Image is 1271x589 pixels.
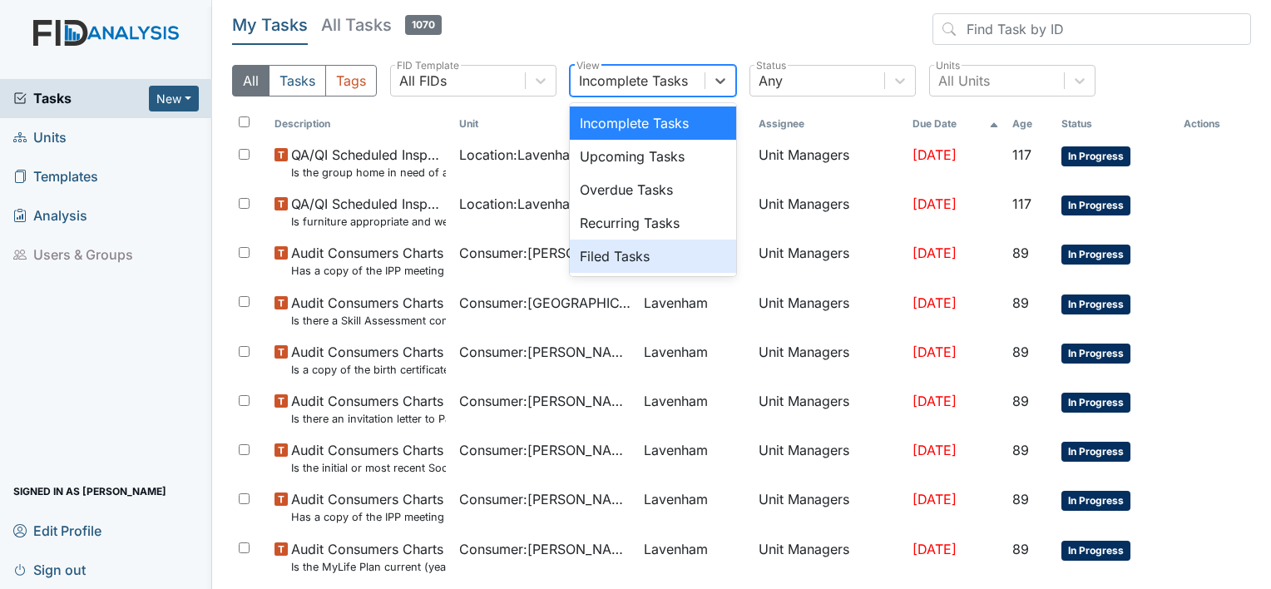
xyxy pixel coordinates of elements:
[13,557,86,582] span: Sign out
[1012,294,1029,311] span: 89
[938,71,990,91] div: All Units
[752,433,906,483] td: Unit Managers
[644,489,708,509] span: Lavenham
[291,411,446,427] small: Is there an invitation letter to Parent/Guardian for current years team meetings in T-Logs (Therap)?
[291,214,446,230] small: Is furniture appropriate and well-maintained (broken, missing pieces, sufficient number for seati...
[570,106,736,140] div: Incomplete Tasks
[932,13,1251,45] input: Find Task by ID
[291,559,446,575] small: Is the MyLife Plan current (yearly)?
[752,483,906,532] td: Unit Managers
[291,194,446,230] span: QA/QI Scheduled Inspection Is furniture appropriate and well-maintained (broken, missing pieces, ...
[1012,344,1029,360] span: 89
[13,164,98,190] span: Templates
[1061,294,1130,314] span: In Progress
[644,539,708,559] span: Lavenham
[13,203,87,229] span: Analysis
[291,440,446,476] span: Audit Consumers Charts Is the initial or most recent Social Evaluation in the chart?
[321,13,442,37] h5: All Tasks
[912,541,957,557] span: [DATE]
[291,243,446,279] span: Audit Consumers Charts Has a copy of the IPP meeting been sent to the Parent/Guardian within 30 d...
[1012,442,1029,458] span: 89
[1177,110,1251,138] th: Actions
[912,245,957,261] span: [DATE]
[1061,245,1130,265] span: In Progress
[912,344,957,360] span: [DATE]
[1061,146,1130,166] span: In Progress
[459,489,631,509] span: Consumer : [PERSON_NAME]
[912,294,957,311] span: [DATE]
[570,240,736,273] div: Filed Tasks
[1061,196,1130,215] span: In Progress
[291,489,446,525] span: Audit Consumers Charts Has a copy of the IPP meeting been sent to the Parent/Guardian within 30 d...
[291,263,446,279] small: Has a copy of the IPP meeting been sent to the Parent/Guardian [DATE] of the meeting?
[579,71,688,91] div: Incomplete Tasks
[644,342,708,362] span: Lavenham
[269,65,326,97] button: Tasks
[1012,245,1029,261] span: 89
[268,110,453,138] th: Toggle SortBy
[1012,196,1031,212] span: 117
[1061,442,1130,462] span: In Progress
[459,440,631,460] span: Consumer : [PERSON_NAME]
[459,243,631,263] span: Consumer : [PERSON_NAME]
[752,335,906,384] td: Unit Managers
[752,187,906,236] td: Unit Managers
[644,391,708,411] span: Lavenham
[1061,344,1130,364] span: In Progress
[459,194,581,214] span: Location : Lavenham
[291,313,446,329] small: Is there a Skill Assessment completed and updated yearly (no more than one year old)
[232,65,377,97] div: Type filter
[291,460,446,476] small: Is the initial or most recent Social Evaluation in the chart?
[912,196,957,212] span: [DATE]
[1055,110,1177,138] th: Toggle SortBy
[149,86,199,111] button: New
[752,384,906,433] td: Unit Managers
[1012,491,1029,507] span: 89
[232,13,308,37] h5: My Tasks
[752,286,906,335] td: Unit Managers
[752,532,906,582] td: Unit Managers
[752,236,906,285] td: Unit Managers
[1006,110,1055,138] th: Toggle SortBy
[570,173,736,206] div: Overdue Tasks
[759,71,783,91] div: Any
[644,293,708,313] span: Lavenham
[453,110,637,138] th: Toggle SortBy
[291,145,446,181] span: QA/QI Scheduled Inspection Is the group home in need of any outside repairs (paint, gutters, pres...
[13,517,101,543] span: Edit Profile
[291,391,446,427] span: Audit Consumers Charts Is there an invitation letter to Parent/Guardian for current years team me...
[459,342,631,362] span: Consumer : [PERSON_NAME]
[459,145,581,165] span: Location : Lavenham
[644,440,708,460] span: Lavenham
[399,71,447,91] div: All FIDs
[1012,393,1029,409] span: 89
[570,140,736,173] div: Upcoming Tasks
[570,206,736,240] div: Recurring Tasks
[291,362,446,378] small: Is a copy of the birth certificate found in the file?
[291,165,446,181] small: Is the group home in need of any outside repairs (paint, gutters, pressure wash, etc.)?
[906,110,1006,138] th: Toggle SortBy
[1061,393,1130,413] span: In Progress
[912,393,957,409] span: [DATE]
[13,88,149,108] a: Tasks
[1061,541,1130,561] span: In Progress
[752,138,906,187] td: Unit Managers
[912,491,957,507] span: [DATE]
[459,391,631,411] span: Consumer : [PERSON_NAME]
[752,110,906,138] th: Assignee
[232,65,270,97] button: All
[13,125,67,151] span: Units
[239,116,250,127] input: Toggle All Rows Selected
[912,146,957,163] span: [DATE]
[459,293,631,313] span: Consumer : [GEOGRAPHIC_DATA][PERSON_NAME][GEOGRAPHIC_DATA]
[13,478,166,504] span: Signed in as [PERSON_NAME]
[325,65,377,97] button: Tags
[1061,491,1130,511] span: In Progress
[291,342,446,378] span: Audit Consumers Charts Is a copy of the birth certificate found in the file?
[405,15,442,35] span: 1070
[459,539,631,559] span: Consumer : [PERSON_NAME]
[912,442,957,458] span: [DATE]
[1012,146,1031,163] span: 117
[291,509,446,525] small: Has a copy of the IPP meeting been sent to the Parent/Guardian [DATE] of the meeting?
